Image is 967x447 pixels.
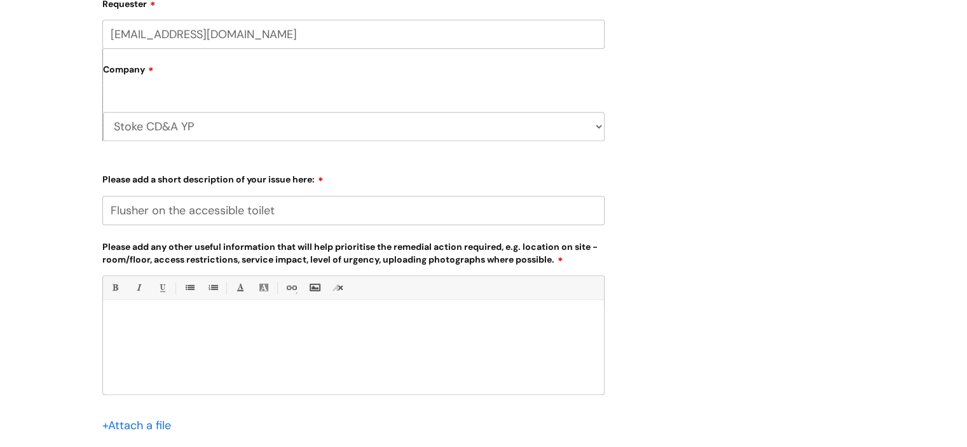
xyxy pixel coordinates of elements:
[330,280,346,296] a: Remove formatting (Ctrl-\)
[102,415,179,436] div: Attach a file
[107,280,123,296] a: Bold (Ctrl-B)
[102,20,605,49] input: Email
[283,280,299,296] a: Link
[256,280,271,296] a: Back Color
[232,280,248,296] a: Font Color
[181,280,197,296] a: • Unordered List (Ctrl-Shift-7)
[306,280,322,296] a: Insert Image...
[130,280,146,296] a: Italic (Ctrl-I)
[205,280,221,296] a: 1. Ordered List (Ctrl-Shift-8)
[103,60,605,88] label: Company
[102,170,605,185] label: Please add a short description of your issue here:
[102,239,605,265] label: Please add any other useful information that will help prioritise the remedial action required, e...
[154,280,170,296] a: Underline(Ctrl-U)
